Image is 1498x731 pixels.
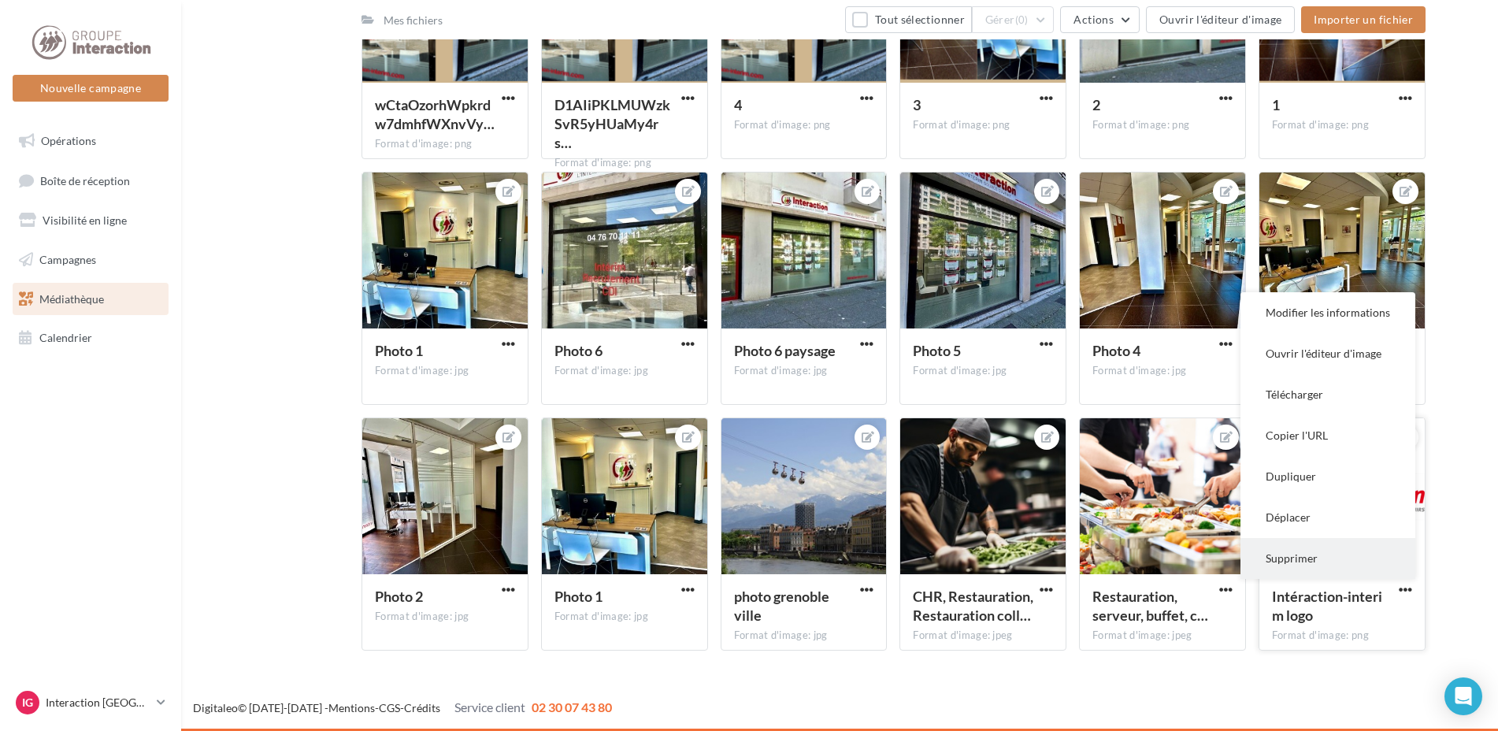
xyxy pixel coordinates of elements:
button: Supprimer [1240,538,1415,579]
span: Campagnes [39,253,96,266]
button: Nouvelle campagne [13,75,169,102]
button: Ouvrir l'éditeur d'image [1240,333,1415,374]
a: Calendrier [9,321,172,354]
span: 4 [734,96,742,113]
span: Importer un fichier [1314,13,1413,26]
span: © [DATE]-[DATE] - - - [193,701,612,714]
button: Importer un fichier [1301,6,1426,33]
div: Format d'image: jpeg [1092,629,1233,643]
button: Tout sélectionner [845,6,971,33]
div: Open Intercom Messenger [1444,677,1482,715]
span: Visibilité en ligne [43,213,127,227]
div: Format d'image: jpg [913,364,1053,378]
div: Format d'image: jpg [375,364,515,378]
span: Calendrier [39,331,92,344]
span: Opérations [41,134,96,147]
div: Format d'image: png [1092,118,1233,132]
span: Photo 1 [554,588,603,605]
button: Déplacer [1240,497,1415,538]
div: Format d'image: png [554,156,695,170]
div: Format d'image: jpg [1092,364,1233,378]
div: Format d'image: jpeg [913,629,1053,643]
span: Restauration, serveur, buffet, collective (2) [1092,588,1208,624]
span: wCtaOzorhWpkrdw7dmhfWXnvVyY_3NhfvXTfHLW9QKMsuu47lG2HeKA7gcwgvCsPhi_vhXCQBXsgMzVb=s0 [375,96,495,132]
span: photo grenoble ville [734,588,829,624]
span: (0) [1015,13,1029,26]
span: D1AIiPKLMUWzkSvR5yHUaMy4rsStAHaCB1wyszwLxHG_Pb6JpGSI_-RRptKGZyyDvvzs81BcUvopZP3O=s0 [554,96,670,151]
p: Interaction [GEOGRAPHIC_DATA] [46,695,150,711]
button: Ouvrir l'éditeur d'image [1146,6,1295,33]
span: Intéraction-interim logo [1272,588,1382,624]
button: Télécharger [1240,374,1415,415]
span: Photo 2 [375,588,423,605]
span: Photo 6 paysage [734,342,836,359]
a: Boîte de réception [9,164,172,198]
div: Format d'image: png [913,118,1053,132]
span: Photo 5 [913,342,961,359]
a: Médiathèque [9,283,172,316]
div: Format d'image: jpg [734,629,874,643]
div: Format d'image: png [375,137,515,151]
a: CGS [379,701,400,714]
a: Digitaleo [193,701,238,714]
a: Opérations [9,124,172,158]
div: Format d'image: jpg [554,364,695,378]
span: Photo 6 [554,342,603,359]
button: Dupliquer [1240,456,1415,497]
button: Modifier les informations [1240,292,1415,333]
span: Service client [454,699,525,714]
a: IG Interaction [GEOGRAPHIC_DATA] [13,688,169,718]
div: Format d'image: jpg [554,610,695,624]
button: Copier l'URL [1240,415,1415,456]
span: IG [22,695,33,711]
a: Visibilité en ligne [9,204,172,237]
span: 3 [913,96,921,113]
span: 02 30 07 43 80 [532,699,612,714]
a: Campagnes [9,243,172,276]
span: Actions [1073,13,1113,26]
div: Format d'image: jpg [734,364,874,378]
a: Crédits [404,701,440,714]
span: 1 [1272,96,1280,113]
div: Format d'image: jpg [375,610,515,624]
div: Mes fichiers [384,13,443,28]
span: Médiathèque [39,291,104,305]
span: Boîte de réception [40,173,130,187]
div: Format d'image: png [734,118,874,132]
div: Format d'image: png [1272,118,1412,132]
span: Photo 4 [1092,342,1140,359]
span: 2 [1092,96,1100,113]
span: Photo 1 [375,342,423,359]
span: CHR, Restauration, Restauration collective [913,588,1033,624]
button: Gérer(0) [972,6,1055,33]
div: Format d'image: png [1272,629,1412,643]
button: Actions [1060,6,1139,33]
a: Mentions [328,701,375,714]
